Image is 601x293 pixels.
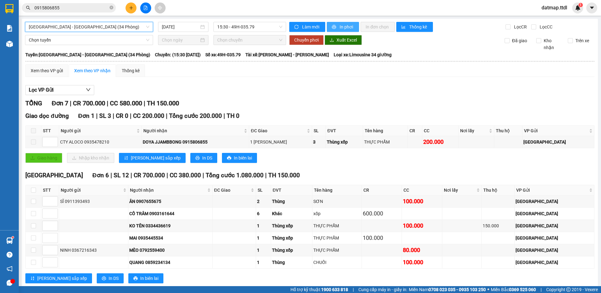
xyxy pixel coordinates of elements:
[256,185,271,195] th: SL
[214,187,249,194] span: ĐC Giao
[272,222,311,229] div: Thùng xốp
[30,276,35,281] span: sort-ascending
[167,172,168,179] span: |
[336,37,357,43] span: Xuất Excel
[155,51,201,58] span: Chuyến: (15:30 [DATE])
[133,112,164,119] span: CC 200.000
[403,221,441,230] div: 100.000
[206,172,264,179] span: Tổng cước 1.080.000
[7,266,13,272] span: notification
[234,154,252,161] span: In biên lai
[491,286,536,293] span: Miền Bắc
[313,259,361,266] div: CHUỐI
[516,259,593,266] div: [GEOGRAPHIC_DATA]
[78,112,95,119] span: Đơn 1
[12,236,14,238] sup: 1
[128,273,163,283] button: printerIn biên lai
[289,22,325,32] button: syncLàm mới
[409,286,486,293] span: Miền Nam
[205,51,241,58] span: Số xe: 49H-035.79
[294,25,300,30] span: sync
[202,154,212,161] span: In DS
[327,22,359,32] button: printerIn phơi
[272,198,311,205] div: Thùng
[110,5,113,11] span: close-circle
[73,27,145,36] div: 0915806855
[134,172,165,179] span: CR 700.000
[34,4,108,11] input: Tìm tên, số ĐT hoặc mã đơn
[60,139,141,145] div: CTY ALOCO 0935478210
[403,246,441,255] div: 80.000
[60,198,127,205] div: SĨ 0911393493
[403,258,441,267] div: 100.000
[73,5,145,19] div: [GEOGRAPHIC_DATA]
[408,126,423,136] th: CR
[523,139,593,145] div: [GEOGRAPHIC_DATA]
[422,126,459,136] th: CC
[566,287,571,292] span: copyright
[129,6,133,10] span: plus
[25,99,42,107] span: TỔNG
[444,187,475,194] span: Nơi lấy
[515,244,594,256] td: Đà Nẵng
[589,5,595,11] span: caret-down
[363,126,408,136] th: Tên hàng
[73,39,82,46] span: DĐ:
[515,195,594,208] td: Đà Nẵng
[515,232,594,244] td: Đà Nẵng
[73,36,145,58] span: 1 [PERSON_NAME]
[257,198,270,205] div: 2
[110,99,142,107] span: CC 580.000
[114,172,129,179] span: SL 12
[110,6,113,9] span: close-circle
[67,153,114,163] button: downloadNhập kho nhận
[129,247,211,254] div: MÈO 0792559400
[143,127,243,134] span: Người nhận
[133,276,138,281] span: printer
[313,222,361,229] div: THỰC PHẨM
[29,22,149,32] span: Đà Nẵng - Đà Lạt (34 Phòng)
[162,37,199,43] input: Chọn ngày
[129,259,211,266] div: QUANG 0859234134
[312,185,362,195] th: Tên hàng
[515,208,594,220] td: Đà Nẵng
[272,247,311,254] div: Thùng xốp
[129,222,211,229] div: KO TÊN 0334436619
[403,197,441,206] div: 100.000
[257,235,270,241] div: 1
[109,275,119,282] span: In DS
[217,35,282,45] span: Chọn chuyến
[158,6,162,10] span: aim
[6,25,13,32] img: solution-icon
[162,23,199,30] input: 15/08/2025
[290,286,348,293] span: Hỗ trợ kỹ thuật:
[313,210,361,217] div: xốp
[144,99,145,107] span: |
[41,126,59,136] th: STT
[429,287,486,292] strong: 0708 023 035 - 0935 103 250
[25,85,94,95] button: Lọc VP Gửi
[364,139,407,145] div: THỰC PHẨM
[482,185,515,195] th: Thu hộ
[250,139,311,145] div: 1 [PERSON_NAME]
[25,52,150,57] b: Tuyến: [GEOGRAPHIC_DATA] - [GEOGRAPHIC_DATA] (34 Phòng)
[321,287,348,292] strong: 1900 633 818
[516,187,588,194] span: VP Gửi
[402,185,442,195] th: CC
[140,275,158,282] span: In biên lai
[460,127,488,134] span: Nơi lấy
[5,5,69,19] div: [GEOGRAPHIC_DATA]
[579,3,582,7] span: 1
[289,35,324,45] button: Chuyển phơi
[494,126,522,136] th: Thu hộ
[74,67,110,74] div: Xem theo VP nhận
[170,172,201,179] span: CC 380.000
[190,153,217,163] button: printerIn DS
[522,136,594,148] td: Đà Nẵng
[340,23,354,30] span: In phơi
[140,3,151,13] button: file-add
[124,156,128,161] span: sort-ascending
[361,22,395,32] button: In đơn chọn
[60,247,127,254] div: NINH 0367216343
[143,6,148,10] span: file-add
